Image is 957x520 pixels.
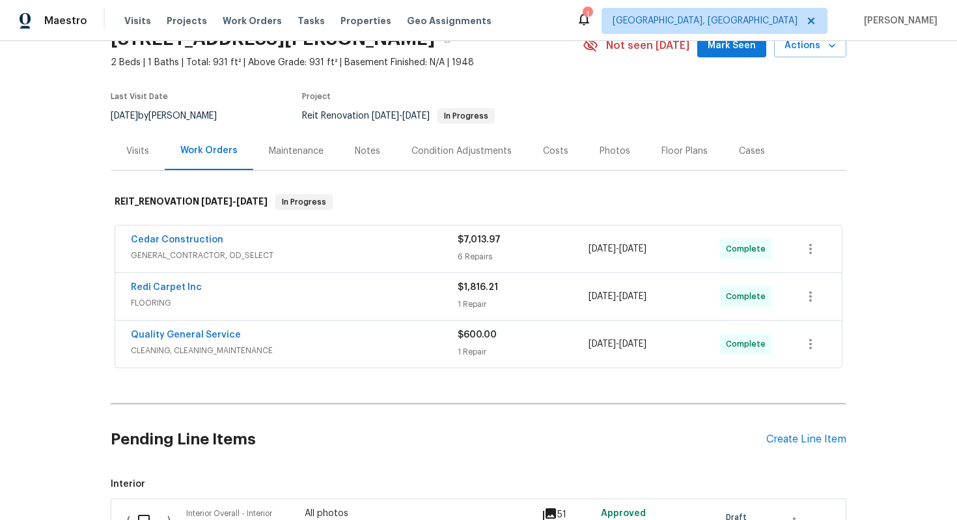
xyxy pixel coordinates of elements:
button: Actions [774,34,846,58]
span: Complete [726,242,771,255]
span: [DATE] [111,111,138,121]
div: REIT_RENOVATION [DATE]-[DATE]In Progress [111,181,846,223]
span: [DATE] [201,197,232,206]
span: Mark Seen [708,38,756,54]
div: Costs [543,145,568,158]
span: GENERAL_CONTRACTOR, OD_SELECT [131,249,458,262]
div: Condition Adjustments [411,145,512,158]
span: Maestro [44,14,87,27]
button: Mark Seen [697,34,766,58]
span: - [589,290,646,303]
div: 1 Repair [458,298,589,311]
span: Complete [726,290,771,303]
div: 6 Repairs [458,250,589,263]
span: Interior [111,478,846,491]
span: - [589,242,646,255]
span: Reit Renovation [302,111,495,121]
span: In Progress [439,112,493,120]
span: - [372,111,430,121]
span: Actions [784,38,836,54]
span: [PERSON_NAME] [859,14,937,27]
span: Interior Overall - Interior [186,510,272,517]
span: - [589,338,646,351]
span: [DATE] [589,292,616,301]
div: by [PERSON_NAME] [111,108,232,124]
span: [DATE] [619,244,646,253]
div: Floor Plans [661,145,708,158]
a: Quality General Service [131,330,241,339]
span: Projects [167,14,207,27]
div: 1 [583,8,592,21]
div: Notes [355,145,380,158]
span: Project [302,93,331,100]
span: $7,013.97 [458,235,501,244]
span: [DATE] [372,111,399,121]
span: Geo Assignments [407,14,492,27]
div: Create Line Item [766,433,846,446]
span: [GEOGRAPHIC_DATA], [GEOGRAPHIC_DATA] [613,14,797,27]
div: Work Orders [180,144,238,157]
h2: [STREET_ADDRESS][PERSON_NAME] [111,33,435,46]
span: In Progress [277,195,331,209]
div: All photos [305,507,534,520]
span: Properties [340,14,391,27]
span: [DATE] [589,339,616,349]
div: Maintenance [269,145,324,158]
span: 2 Beds | 1 Baths | Total: 931 ft² | Above Grade: 931 ft² | Basement Finished: N/A | 1948 [111,56,583,69]
span: [DATE] [589,244,616,253]
div: Visits [126,145,149,158]
span: Tasks [298,16,325,25]
h2: Pending Line Items [111,409,766,470]
span: Last Visit Date [111,93,168,100]
span: [DATE] [236,197,268,206]
span: $600.00 [458,330,497,339]
span: [DATE] [402,111,430,121]
span: $1,816.21 [458,283,498,292]
h6: REIT_RENOVATION [115,194,268,210]
span: FLOORING [131,296,458,310]
div: Photos [600,145,630,158]
a: Cedar Construction [131,235,223,244]
span: Complete [726,338,771,351]
span: Not seen [DATE] [606,39,689,52]
a: Redi Carpet Inc [131,283,202,292]
span: [DATE] [619,339,646,349]
span: Visits [124,14,151,27]
span: - [201,197,268,206]
div: 1 Repair [458,345,589,358]
span: [DATE] [619,292,646,301]
span: CLEANING, CLEANING_MAINTENANCE [131,344,458,357]
span: Work Orders [223,14,282,27]
div: Cases [739,145,765,158]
